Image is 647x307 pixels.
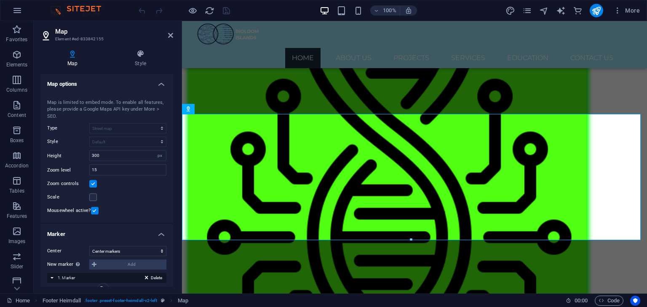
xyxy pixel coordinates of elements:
img: Editor Logo [48,5,112,16]
p: Content [8,112,26,119]
h4: Style [108,50,173,67]
button: More [610,4,643,17]
button: publish [590,4,603,17]
button: reload [204,5,214,16]
i: Publish [591,6,601,16]
p: Elements [6,61,28,68]
label: Style [47,137,89,147]
nav: breadcrumb [43,296,189,306]
p: Features [7,213,27,220]
span: 1. Marker [58,275,75,280]
h4: Marker [40,224,173,239]
p: Images [8,238,26,245]
span: . footer .preset-footer-heimdall-v2-left [84,296,158,306]
button: navigator [539,5,549,16]
span: : [580,297,582,304]
p: Tables [9,188,24,194]
span: More [613,6,640,15]
p: Accordion [5,162,29,169]
button: text_generator [556,5,566,16]
h4: Map options [40,74,173,89]
i: Navigator [539,6,549,16]
label: Mousewheel active? [47,206,91,216]
button: pages [522,5,532,16]
i: On resize automatically adjust zoom level to fit chosen device. [405,7,412,14]
i: Reload page [205,6,214,16]
label: New marker [47,259,89,270]
button: Click here to leave preview mode and continue editing [187,5,198,16]
i: AI Writer [556,6,566,16]
span: Click to select. Double-click to edit [178,296,188,306]
i: Pages (Ctrl+Alt+S) [522,6,532,16]
i: This element is a customizable preset [161,298,165,303]
button: design [505,5,516,16]
label: Center [47,246,89,256]
label: Height [47,153,89,158]
p: Columns [6,87,27,93]
p: Favorites [6,36,27,43]
a: Click to cancel selection. Double-click to open Pages [7,296,30,306]
div: Map is limited to embed mode. To enable all features, please provide a Google Maps API key under ... [47,99,166,120]
h6: 100% [383,5,396,16]
h3: Element #ed-833842155 [55,35,156,43]
button: commerce [573,5,583,16]
span: Delete [151,274,162,282]
label: Type [47,123,89,133]
button: 100% [370,5,400,16]
span: 00 00 [575,296,588,306]
label: Zoom level [47,168,89,172]
h6: Session time [566,296,588,306]
i: Design (Ctrl+Alt+Y) [505,6,515,16]
div: px [154,151,166,161]
h4: Map [40,50,108,67]
button: Delete [142,274,165,282]
button: Usercentrics [630,296,640,306]
button: Code [595,296,623,306]
i: Commerce [573,6,583,16]
h2: Map [55,28,173,35]
p: Slider [11,263,24,270]
span: Click to select. Double-click to edit [43,296,81,306]
label: Scale [47,192,89,202]
p: Boxes [10,137,24,144]
span: Code [599,296,620,306]
label: Zoom controls [47,179,89,189]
